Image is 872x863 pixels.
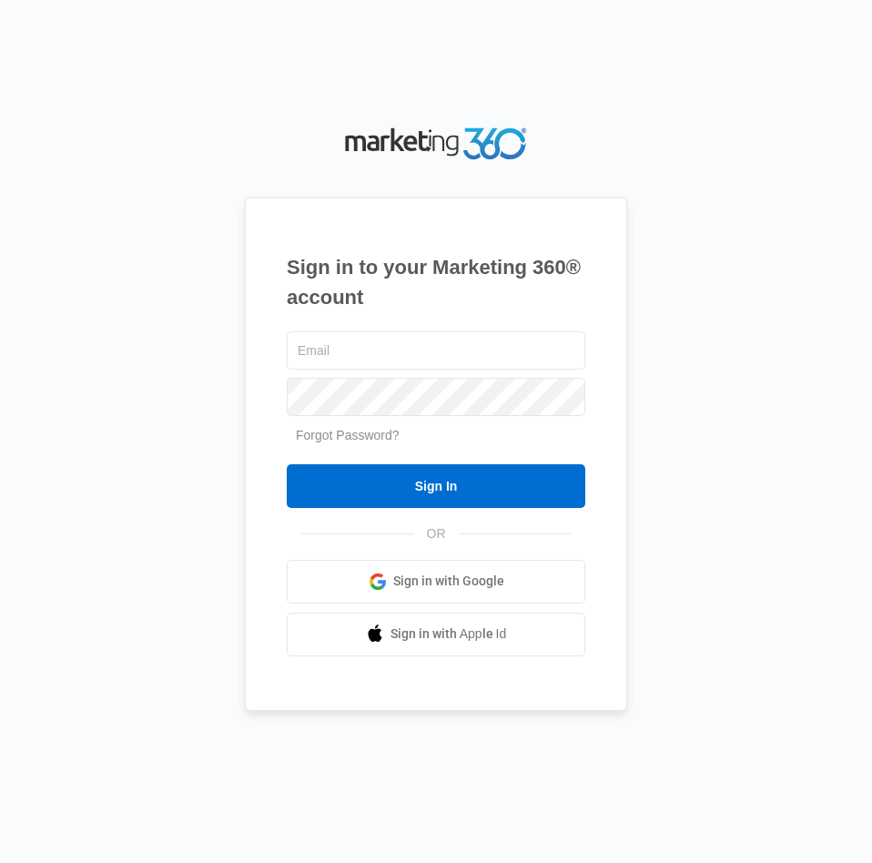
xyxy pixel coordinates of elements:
[287,464,585,508] input: Sign In
[393,572,504,591] span: Sign in with Google
[287,613,585,656] a: Sign in with Apple Id
[287,252,585,312] h1: Sign in to your Marketing 360® account
[390,624,507,644] span: Sign in with Apple Id
[287,560,585,604] a: Sign in with Google
[296,428,400,442] a: Forgot Password?
[287,331,585,370] input: Email
[414,524,459,543] span: OR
